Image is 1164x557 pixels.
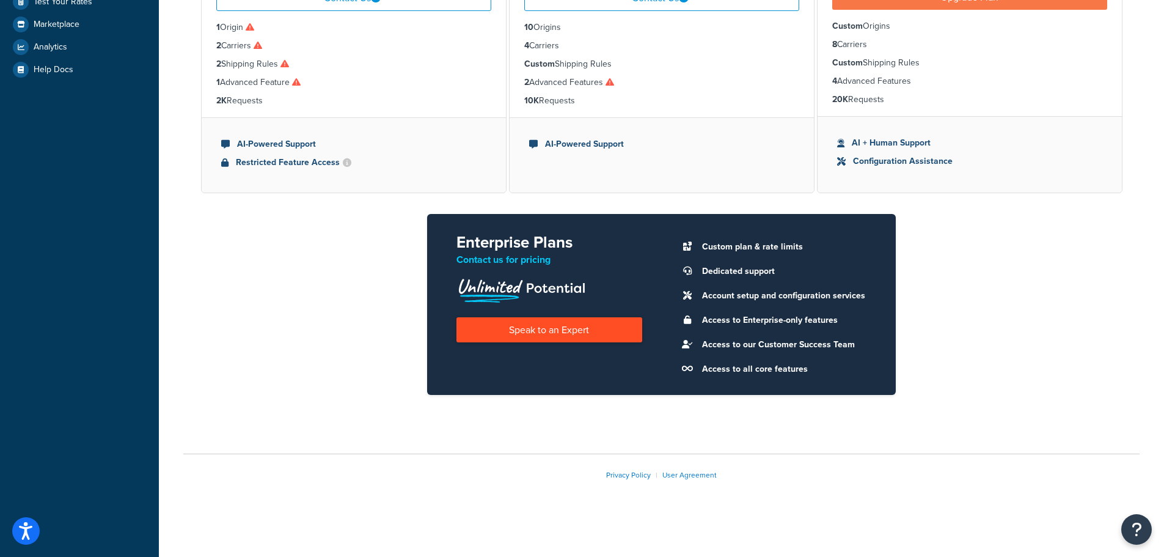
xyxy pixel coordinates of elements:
li: Shipping Rules [216,57,491,71]
strong: 10K [524,94,539,107]
span: | [656,470,657,481]
li: Origins [832,20,1107,33]
a: Privacy Policy [606,470,651,481]
li: Advanced Features [524,76,799,89]
a: Marketplace [9,13,150,35]
li: Advanced Features [832,75,1107,88]
li: Dedicated support [696,263,866,280]
li: Requests [832,93,1107,106]
span: Marketplace [34,20,79,30]
li: Access to all core features [696,361,866,378]
li: Access to our Customer Success Team [696,336,866,353]
strong: 4 [524,39,529,52]
li: Access to Enterprise-only features [696,312,866,329]
strong: 20K [832,93,848,106]
li: AI + Human Support [837,136,1102,150]
a: Help Docs [9,59,150,81]
li: AI-Powered Support [529,138,794,151]
li: Origins [524,21,799,34]
strong: Custom [524,57,555,70]
strong: 2 [216,57,221,70]
span: Help Docs [34,65,73,75]
span: Analytics [34,42,67,53]
li: Configuration Assistance [837,155,1102,168]
li: Carriers [832,38,1107,51]
strong: 2 [216,39,221,52]
button: Open Resource Center [1121,514,1152,545]
li: Carriers [524,39,799,53]
img: Unlimited Potential [456,275,586,303]
li: Requests [216,94,491,108]
li: Shipping Rules [832,56,1107,70]
strong: 1 [216,76,220,89]
li: Carriers [216,39,491,53]
a: User Agreement [662,470,717,481]
strong: 2 [524,76,529,89]
strong: 2K [216,94,227,107]
strong: Custom [832,20,863,32]
h2: Enterprise Plans [456,234,642,251]
strong: Custom [832,56,863,69]
li: Account setup and configuration services [696,287,866,304]
p: Contact us for pricing [456,251,642,268]
strong: 4 [832,75,837,87]
li: Advanced Feature [216,76,491,89]
li: Custom plan & rate limits [696,238,866,256]
li: AI-Powered Support [221,138,486,151]
a: Analytics [9,36,150,58]
a: Speak to an Expert [456,317,642,342]
li: Restricted Feature Access [221,156,486,169]
li: Requests [524,94,799,108]
strong: 8 [832,38,837,51]
li: Origin [216,21,491,34]
strong: 10 [524,21,533,34]
strong: 1 [216,21,220,34]
li: Shipping Rules [524,57,799,71]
